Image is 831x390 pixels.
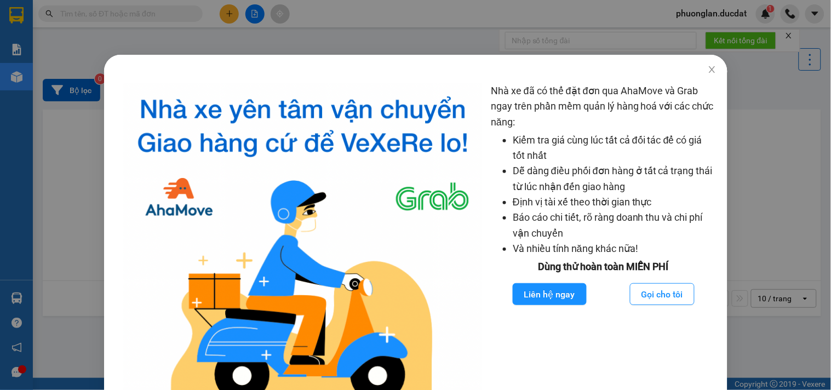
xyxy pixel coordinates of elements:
[630,283,695,305] button: Gọi cho tôi
[524,288,575,301] span: Liên hệ ngay
[707,65,716,74] span: close
[641,288,683,301] span: Gọi cho tôi
[696,55,727,85] button: Close
[513,241,717,256] li: Và nhiều tính năng khác nữa!
[513,133,717,164] li: Kiểm tra giá cùng lúc tất cả đối tác để có giá tốt nhất
[512,283,586,305] button: Liên hệ ngay
[513,210,717,241] li: Báo cáo chi tiết, rõ ràng doanh thu và chi phí vận chuyển
[513,194,717,210] li: Định vị tài xế theo thời gian thực
[491,259,717,274] div: Dùng thử hoàn toàn MIỄN PHÍ
[513,163,717,194] li: Dễ dàng điều phối đơn hàng ở tất cả trạng thái từ lúc nhận đến giao hàng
